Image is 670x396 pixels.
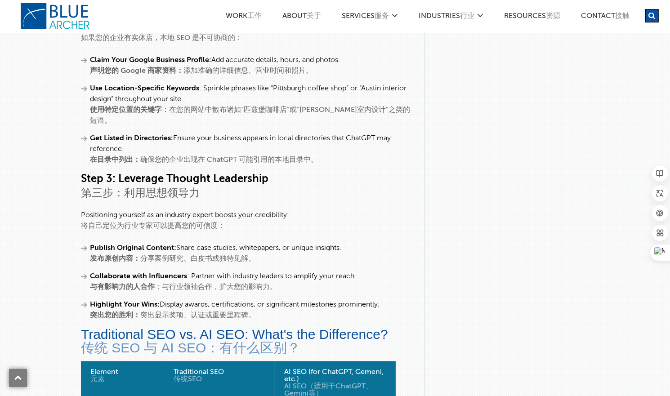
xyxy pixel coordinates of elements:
[81,221,411,231] div: 将自己定位为行业专家可以提高您的可信度：
[284,369,386,383] div: AI SEO (for ChatGPT, Gemeni, etc.)
[90,105,411,126] div: ：在您的网站中散布诸如“匹兹堡咖啡店”或“[PERSON_NAME]室内设计”之类的短语。
[90,273,187,280] strong: Collaborate with Influencers
[90,245,176,252] strong: Publish Original Content:
[20,3,92,30] a: logo标识
[90,67,183,75] strong: 声明您的 Google 商家资料：
[90,299,411,310] div: Display awards, certifications, or significant milestones prominently.
[90,255,140,263] strong: 发布原创内容：
[90,155,411,165] div: 确保您的企业出现在 ChatGPT 可能引用的本地目录中。
[90,310,411,321] div: 突出显示奖项、认证或重要里程碑。
[504,13,546,20] span: Resources
[546,13,560,20] span: 资源
[342,13,375,20] span: SERVICES
[226,13,247,20] span: Work
[90,156,140,164] strong: 在目录中列出：
[581,13,630,22] a: Contact接触
[90,243,411,254] div: Share case studies, whitepapers, or unique insights.
[81,33,411,44] div: 如果您的企业有实体店，本地 SEO 是不可协商的：
[90,135,173,142] strong: Get Listed in Directories:
[81,172,411,187] div: Step 3: Leverage Thought Leadership
[282,13,322,22] a: ABOUT关于
[90,301,160,308] strong: Highlight Your Wins:
[247,13,262,20] span: 工作
[174,376,266,383] div: 传统SEO
[504,13,561,22] a: Resources资源
[460,13,474,20] span: 行业
[81,328,411,341] div: Traditional SEO vs. AI SEO: What's the Difference?
[90,254,411,264] div: 分享案例研究、白皮书或独特见解。
[90,271,411,282] div: : Partner with industry leaders to amplify your reach.
[282,13,307,20] span: ABOUT
[90,107,162,114] strong: 使用特定位置的关键字
[581,13,615,20] span: Contact
[81,341,411,355] div: 传统 SEO 与 AI SEO：有什么区别？
[174,369,266,376] div: Traditional SEO
[90,133,411,155] div: Ensure your business appears in local directories that ChatGPT may reference.
[90,83,411,105] div: : Sprinkle phrases like “Pittsburgh coffee shop” or “Austin interior design” throughout your site.
[20,3,92,10] div: logo
[90,312,140,319] strong: 突出您的胜利：
[307,13,321,20] span: 关于
[90,66,411,76] div: 添加准确的详细信息、营业时间和照片。
[90,282,411,293] div: ：与行业领袖合作，扩大您的影响力。
[81,210,411,221] div: Positioning yourself as an industry expert boosts your credibility:
[225,13,262,22] a: Work工作
[20,10,92,17] div: 标识
[341,13,389,22] a: SERVICES服务
[90,85,199,92] strong: Use Location-Specific Keywords
[90,284,155,291] strong: 与有影响力的人合作
[418,13,475,22] a: Industries行业
[90,376,155,383] div: 元素
[90,369,155,376] div: Element
[615,13,630,20] span: 接触
[419,13,460,20] span: Industries
[375,13,389,20] span: 服务
[90,57,211,64] strong: Claim Your Google Business Profile:
[90,55,411,66] div: Add accurate details, hours, and photos.
[81,187,411,201] div: 第三步：利用思想领导力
